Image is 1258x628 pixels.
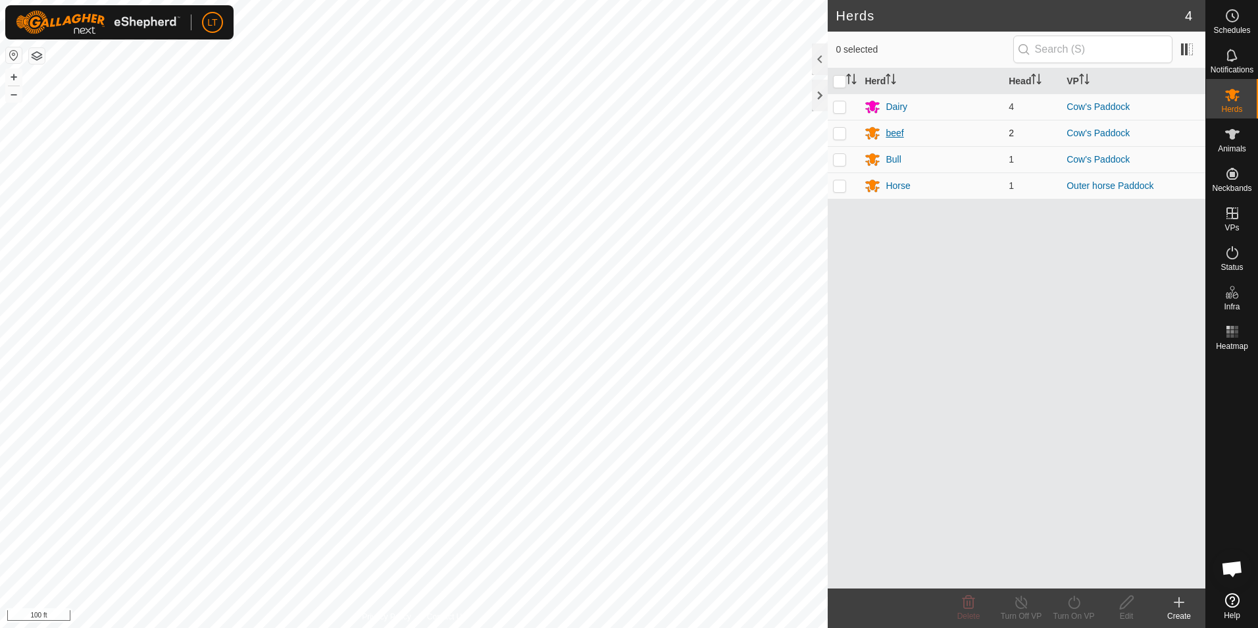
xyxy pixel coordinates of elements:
div: Bull [886,153,901,167]
span: Notifications [1211,66,1253,74]
span: LT [207,16,217,30]
span: Help [1224,612,1240,619]
a: Cow's Paddock [1067,101,1130,112]
span: 4 [1009,101,1014,112]
span: Infra [1224,303,1240,311]
p-sorticon: Activate to sort [1031,76,1042,86]
a: Contact Us [427,611,466,623]
span: Delete [957,612,980,621]
div: Create [1153,610,1205,622]
span: Herds [1221,105,1242,113]
button: – [6,86,22,102]
a: Privacy Policy [362,611,411,623]
div: Horse [886,179,910,193]
a: Cow's Paddock [1067,154,1130,165]
span: Status [1220,263,1243,271]
span: 2 [1009,128,1014,138]
p-sorticon: Activate to sort [886,76,896,86]
span: Schedules [1213,26,1250,34]
div: Turn Off VP [995,610,1047,622]
span: 1 [1009,154,1014,165]
a: Outer horse Paddock [1067,180,1153,191]
span: 0 selected [836,43,1013,57]
span: 1 [1009,180,1014,191]
button: + [6,69,22,85]
span: 4 [1185,6,1192,26]
img: Gallagher Logo [16,11,180,34]
a: Help [1206,588,1258,625]
span: Neckbands [1212,184,1251,192]
span: Heatmap [1216,342,1248,350]
span: VPs [1224,224,1239,232]
h2: Herds [836,8,1184,24]
div: Edit [1100,610,1153,622]
button: Reset Map [6,47,22,63]
a: Open chat [1213,549,1252,589]
p-sorticon: Activate to sort [846,76,857,86]
button: Map Layers [29,48,45,64]
th: VP [1061,68,1205,94]
p-sorticon: Activate to sort [1079,76,1090,86]
div: Turn On VP [1047,610,1100,622]
input: Search (S) [1013,36,1172,63]
span: Animals [1218,145,1246,153]
div: Dairy [886,100,907,114]
div: beef [886,126,903,140]
th: Herd [859,68,1003,94]
th: Head [1003,68,1061,94]
a: Cow's Paddock [1067,128,1130,138]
